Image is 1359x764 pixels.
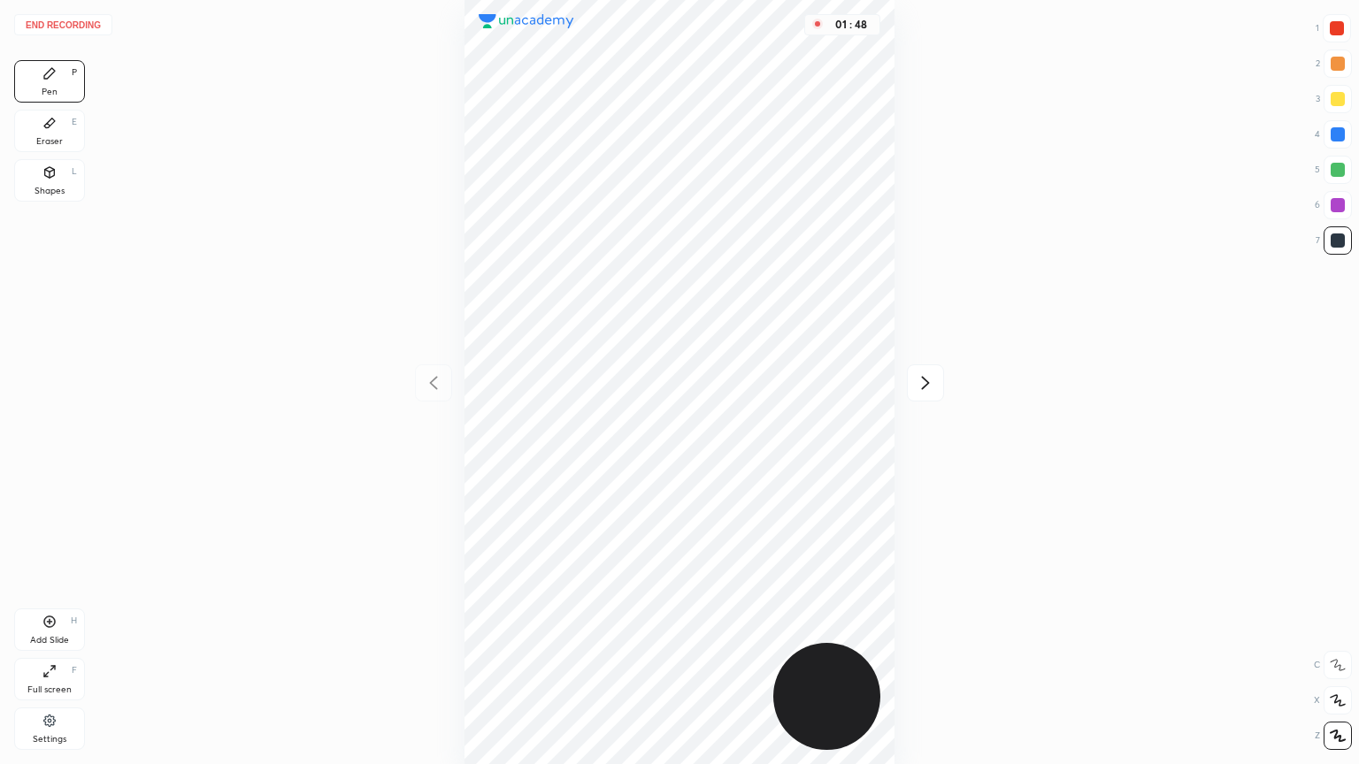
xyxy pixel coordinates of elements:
[71,616,77,625] div: H
[1316,50,1352,78] div: 2
[1315,191,1352,219] div: 6
[72,118,77,126] div: E
[27,685,72,694] div: Full screen
[830,19,872,31] div: 01 : 48
[479,14,574,28] img: logo.38c385cc.svg
[1316,14,1351,42] div: 1
[72,68,77,77] div: P
[1314,651,1352,679] div: C
[42,88,58,96] div: Pen
[35,187,65,195] div: Shapes
[1314,686,1352,714] div: X
[72,167,77,176] div: L
[14,14,112,35] button: End recording
[30,636,69,645] div: Add Slide
[1315,156,1352,184] div: 5
[1316,226,1352,255] div: 7
[72,666,77,675] div: F
[1316,85,1352,113] div: 3
[1315,120,1352,149] div: 4
[36,137,63,146] div: Eraser
[1315,722,1352,750] div: Z
[33,735,66,744] div: Settings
